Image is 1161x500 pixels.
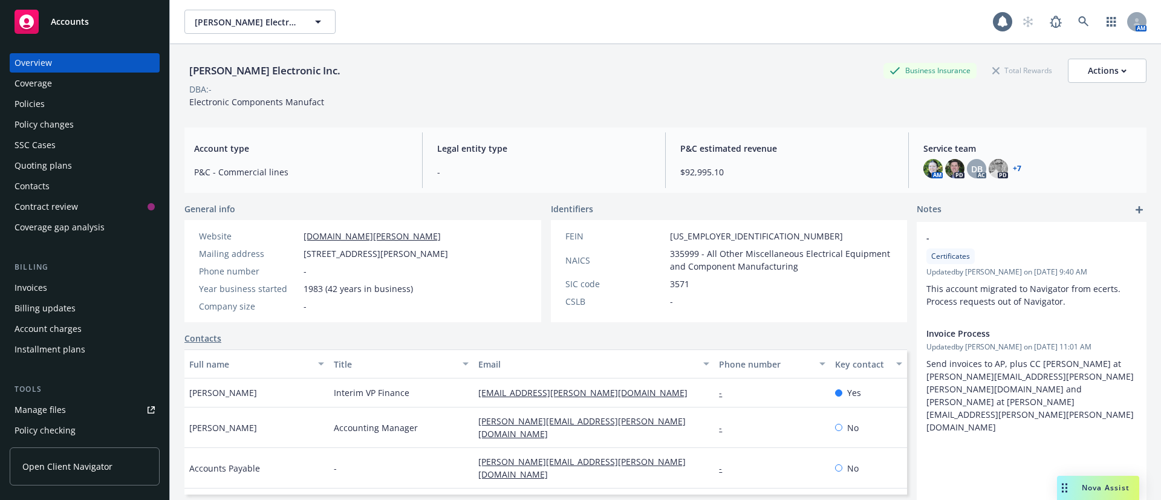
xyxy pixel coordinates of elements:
button: Phone number [714,349,830,378]
a: Switch app [1099,10,1124,34]
span: Updated by [PERSON_NAME] on [DATE] 9:40 AM [926,267,1137,278]
div: SIC code [565,278,665,290]
a: [PERSON_NAME][EMAIL_ADDRESS][PERSON_NAME][DOMAIN_NAME] [478,456,686,480]
div: Contract review [15,197,78,216]
a: add [1132,203,1146,217]
div: Drag to move [1057,476,1072,500]
div: NAICS [565,254,665,267]
a: Invoices [10,278,160,297]
a: - [719,463,732,474]
div: SSC Cases [15,135,56,155]
div: Key contact [835,358,889,371]
div: Phone number [719,358,811,371]
div: Phone number [199,265,299,278]
div: Full name [189,358,311,371]
a: Account charges [10,319,160,339]
span: - [926,232,1105,244]
span: Yes [847,386,861,399]
button: Full name [184,349,329,378]
div: Policy checking [15,421,76,440]
span: [US_EMPLOYER_IDENTIFICATION_NUMBER] [670,230,843,242]
a: Overview [10,53,160,73]
div: Website [199,230,299,242]
div: Company size [199,300,299,313]
a: Policy changes [10,115,160,134]
span: - [670,295,673,308]
div: Policy changes [15,115,74,134]
span: Legal entity type [437,142,651,155]
span: General info [184,203,235,215]
span: Open Client Navigator [22,460,112,473]
a: - [719,387,732,398]
img: photo [923,159,943,178]
span: - [304,265,307,278]
span: This account migrated to Navigator from ecerts. Process requests out of Navigator. [926,283,1123,307]
span: Electronic Components Manufact [189,96,324,108]
div: Policies [15,94,45,114]
span: Accounting Manager [334,421,418,434]
a: - [719,422,732,433]
span: Interim VP Finance [334,386,409,399]
div: Billing updates [15,299,76,318]
span: Invoice Process [926,327,1105,340]
span: 1983 (42 years in business) [304,282,413,295]
div: Coverage [15,74,52,93]
a: Report a Bug [1044,10,1068,34]
a: [DOMAIN_NAME][PERSON_NAME] [304,230,441,242]
img: photo [945,159,964,178]
span: P&C estimated revenue [680,142,894,155]
a: Manage files [10,400,160,420]
a: Billing updates [10,299,160,318]
div: -CertificatesUpdatedby [PERSON_NAME] on [DATE] 9:40 AMThis account migrated to Navigator from ece... [917,222,1146,317]
a: Coverage [10,74,160,93]
a: Coverage gap analysis [10,218,160,237]
div: Email [478,358,696,371]
a: [PERSON_NAME][EMAIL_ADDRESS][PERSON_NAME][DOMAIN_NAME] [478,415,686,440]
span: 3571 [670,278,689,290]
button: Email [473,349,714,378]
span: Accounts Payable [189,462,260,475]
a: Policies [10,94,160,114]
a: [EMAIL_ADDRESS][PERSON_NAME][DOMAIN_NAME] [478,387,697,398]
div: Actions [1088,59,1127,82]
img: photo [989,159,1008,178]
span: No [847,462,859,475]
button: Nova Assist [1057,476,1139,500]
div: DBA: - [189,83,212,96]
span: $92,995.10 [680,166,894,178]
span: Accounts [51,17,89,27]
div: Installment plans [15,340,85,359]
span: No [847,421,859,434]
span: - [304,300,307,313]
a: Start snowing [1016,10,1040,34]
span: - [437,166,651,178]
div: Mailing address [199,247,299,260]
span: [PERSON_NAME] [189,421,257,434]
a: +7 [1013,165,1021,172]
div: Billing [10,261,160,273]
div: Contacts [15,177,50,196]
div: Year business started [199,282,299,295]
button: Actions [1068,59,1146,83]
span: [STREET_ADDRESS][PERSON_NAME] [304,247,448,260]
span: Nova Assist [1082,482,1130,493]
span: Notes [917,203,941,217]
span: [PERSON_NAME] [189,386,257,399]
a: Installment plans [10,340,160,359]
div: CSLB [565,295,665,308]
span: Identifiers [551,203,593,215]
div: [PERSON_NAME] Electronic Inc. [184,63,345,79]
span: [PERSON_NAME] Electronic Inc. [195,16,299,28]
div: Total Rewards [986,63,1058,78]
button: Title [329,349,473,378]
span: Service team [923,142,1137,155]
div: Title [334,358,455,371]
a: Search [1072,10,1096,34]
span: Account type [194,142,408,155]
div: Invoice ProcessUpdatedby [PERSON_NAME] on [DATE] 11:01 AMSend invoices to AP, plus CC [PERSON_NAM... [917,317,1146,443]
a: Contract review [10,197,160,216]
a: Quoting plans [10,156,160,175]
button: [PERSON_NAME] Electronic Inc. [184,10,336,34]
span: Updated by [PERSON_NAME] on [DATE] 11:01 AM [926,342,1137,352]
span: 335999 - All Other Miscellaneous Electrical Equipment and Component Manufacturing [670,247,893,273]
